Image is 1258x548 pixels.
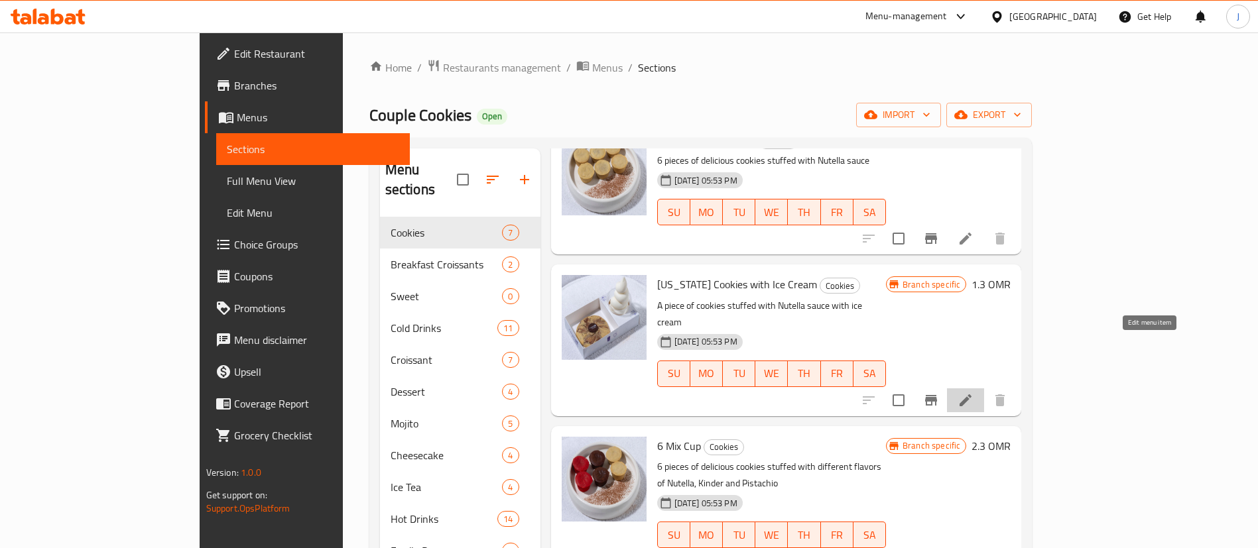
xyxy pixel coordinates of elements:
h6: 1.3 OMR [972,275,1011,294]
div: items [502,384,519,400]
p: 6 pieces of delicious cookies stuffed with Nutella sauce [657,152,886,169]
h6: 2.1 OMR [972,131,1011,149]
div: Sweet0 [380,280,540,312]
a: Menu disclaimer [205,324,410,356]
span: 7 [503,354,518,366]
div: Hot Drinks14 [380,503,540,535]
button: export [946,103,1032,127]
li: / [628,60,633,76]
h6: 2.3 OMR [972,437,1011,455]
div: items [497,320,519,336]
span: 6 Mix Cup [657,436,701,456]
span: Edit Restaurant [234,46,399,62]
span: Branches [234,78,399,93]
span: Choice Groups [234,237,399,252]
div: items [502,225,519,241]
span: [DATE] 05:53 PM [669,335,743,348]
a: Support.OpsPlatform [206,500,290,517]
span: Sections [638,60,676,76]
button: MO [690,360,723,387]
span: Promotions [234,300,399,316]
span: 11 [498,322,518,335]
span: TH [793,364,815,383]
div: Mojito [391,415,503,431]
button: TU [723,521,755,548]
span: FR [826,364,848,383]
a: Sections [216,133,410,165]
span: WE [761,364,783,383]
nav: breadcrumb [369,59,1033,76]
span: WE [761,525,783,545]
div: Ice Tea4 [380,471,540,503]
span: SA [859,525,881,545]
img: 6 Cup Cookies Nutella [562,131,647,215]
div: Dessert4 [380,376,540,408]
a: Edit Restaurant [205,38,410,70]
button: MO [690,199,723,225]
span: 5 [503,417,518,430]
span: Select to update [885,225,912,252]
a: Restaurants management [427,59,561,76]
button: Add section [509,164,540,195]
button: delete [984,223,1016,254]
span: 4 [503,386,518,398]
span: J [1237,9,1239,24]
span: TU [728,525,750,545]
div: [GEOGRAPHIC_DATA] [1009,9,1097,24]
span: export [957,107,1021,123]
span: Branch specific [897,439,966,452]
h2: Menu sections [385,160,457,199]
button: SU [657,360,690,387]
span: Cheesecake [391,447,503,463]
span: Restaurants management [443,60,561,76]
div: items [497,511,519,527]
button: FR [821,199,853,225]
a: Choice Groups [205,229,410,260]
span: FR [826,203,848,222]
button: Branch-specific-item [915,384,947,416]
button: SA [853,199,886,225]
li: / [417,60,422,76]
span: Croissant [391,352,503,368]
span: import [867,107,930,123]
div: Breakfast Croissants2 [380,248,540,280]
button: TH [788,521,820,548]
span: Cold Drinks [391,320,498,336]
span: WE [761,203,783,222]
span: Version: [206,464,239,481]
button: Branch-specific-item [915,223,947,254]
div: Cookies [820,278,860,294]
span: Upsell [234,364,399,380]
a: Upsell [205,356,410,388]
button: WE [755,199,788,225]
span: Open [477,111,507,122]
span: [US_STATE] Cookies with Ice Cream [657,274,817,294]
span: Select all sections [449,166,477,193]
span: Breakfast Croissants [391,256,503,272]
button: import [856,103,941,127]
div: Cookies [704,439,744,455]
div: Sweet [391,288,503,304]
li: / [566,60,571,76]
div: items [502,479,519,495]
span: TU [728,203,750,222]
button: SU [657,521,690,548]
span: SU [663,525,685,545]
span: MO [696,364,718,383]
span: Menus [237,109,399,125]
span: Hot Drinks [391,511,498,527]
button: TU [723,199,755,225]
a: Grocery Checklist [205,419,410,451]
div: Cold Drinks11 [380,312,540,344]
div: Ice Tea [391,479,503,495]
span: 4 [503,449,518,462]
button: SU [657,199,690,225]
span: 1.0.0 [241,464,261,481]
button: TH [788,360,820,387]
span: Cookies [391,225,503,241]
span: 4 [503,481,518,494]
button: WE [755,521,788,548]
